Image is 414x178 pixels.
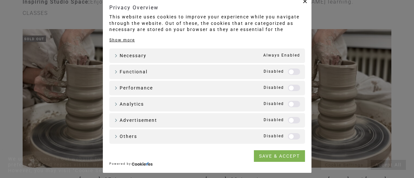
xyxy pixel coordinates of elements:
a: Functional [114,68,147,75]
a: Others [114,133,137,140]
a: Advertisement [114,117,157,124]
a: SAVE & ACCEPT [254,150,305,162]
a: Analytics [114,101,144,108]
div: Powered by [109,162,305,166]
h4: Privacy Overview [109,5,305,11]
a: Show more [109,37,135,43]
img: CookieYes Logo [132,162,153,166]
a: Performance [114,85,153,91]
a: Necessary [114,52,147,59]
span: Always Enabled [263,52,300,59]
div: This website uses cookies to improve your experience while you navigate through the website. Out ... [109,14,305,39]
